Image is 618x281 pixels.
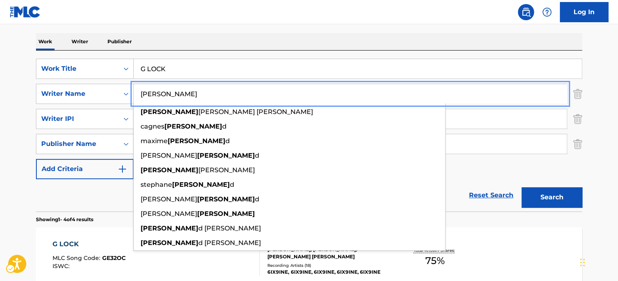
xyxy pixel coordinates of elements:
span: d [255,195,259,203]
img: Delete Criterion [573,109,582,129]
span: d [PERSON_NAME] [198,224,261,232]
span: maxime [141,137,168,145]
p: Showing 1 - 4 of 4 results [36,216,93,223]
span: MLC Song Code : [53,254,102,262]
strong: [PERSON_NAME] [197,210,255,218]
span: d [255,152,259,159]
span: ISWC : [53,262,71,270]
img: search [521,7,531,17]
div: Work Title [41,64,114,74]
div: Writer IPI [41,114,114,124]
strong: [PERSON_NAME] [141,166,198,174]
span: [PERSON_NAME] [141,152,197,159]
img: help [542,7,552,17]
div: Writer Name [41,89,114,99]
img: Delete Criterion [573,134,582,154]
iframe: Hubspot Iframe [578,242,618,281]
form: Search Form [36,59,582,211]
span: cagnes [141,123,164,130]
div: Chat Widget [578,242,618,281]
input: Search... [134,59,582,78]
div: [PERSON_NAME], [PERSON_NAME], [PERSON_NAME] [PERSON_NAME] [267,246,389,260]
span: d [222,123,227,130]
span: [PERSON_NAME] [141,195,197,203]
span: GE32OC [102,254,126,262]
strong: [PERSON_NAME] [172,181,230,188]
p: Writer [69,33,90,50]
div: 6IX9INE, 6IX9INE, 6IX9INE, 6IX9INE, 6IX9INE [267,268,389,276]
strong: [PERSON_NAME] [197,195,255,203]
p: Work [36,33,55,50]
span: 75 % [425,254,445,268]
a: Reset Search [465,186,517,204]
button: Search [521,187,582,207]
input: Search... [134,84,567,104]
img: MLC Logo [10,6,41,18]
span: d [PERSON_NAME] [198,239,261,247]
a: Log In [560,2,608,22]
span: d [225,137,230,145]
strong: [PERSON_NAME] [168,137,225,145]
strong: [PERSON_NAME] [197,152,255,159]
strong: [PERSON_NAME] [141,224,198,232]
strong: [PERSON_NAME] [141,108,198,116]
img: Delete Criterion [573,84,582,104]
div: Publisher Name [41,139,114,149]
span: [PERSON_NAME] [198,166,255,174]
div: G LOCK [53,239,126,249]
img: 9d2ae6d4665cec9f34b9.svg [118,164,127,174]
span: [PERSON_NAME] [141,210,197,218]
span: [PERSON_NAME] [PERSON_NAME] [198,108,313,116]
div: Drag [580,250,585,275]
div: Recording Artists ( 18 ) [267,262,389,268]
p: Publisher [105,33,134,50]
strong: [PERSON_NAME] [141,239,198,247]
strong: [PERSON_NAME] [164,123,222,130]
span: stephane [141,181,172,188]
span: d [230,181,234,188]
button: Add Criteria [36,159,134,179]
